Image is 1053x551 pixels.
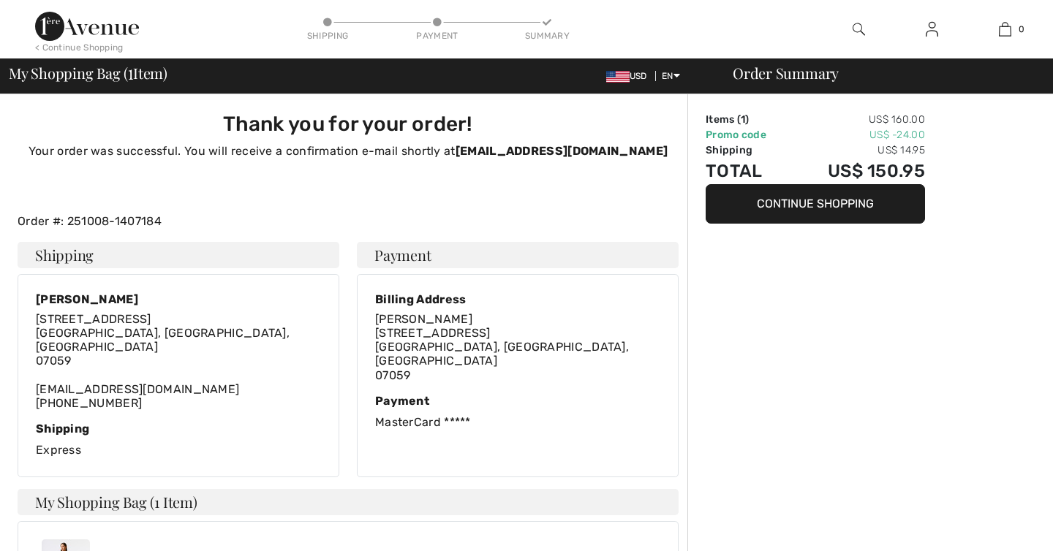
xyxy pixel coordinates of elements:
[999,20,1011,38] img: My Bag
[706,112,790,127] td: Items ( )
[606,71,653,81] span: USD
[706,184,925,224] button: Continue Shopping
[35,12,139,41] img: 1ère Avenue
[715,66,1044,80] div: Order Summary
[525,29,569,42] div: Summary
[606,71,630,83] img: US Dollar
[35,41,124,54] div: < Continue Shopping
[456,144,668,158] strong: [EMAIL_ADDRESS][DOMAIN_NAME]
[357,242,679,268] h4: Payment
[790,127,925,142] td: US$ -24.00
[790,158,925,184] td: US$ 150.95
[26,142,670,160] p: Your order was successful. You will receive a confirmation e-mail shortly at
[36,292,321,306] div: [PERSON_NAME]
[36,312,321,410] div: [EMAIL_ADDRESS][DOMAIN_NAME] [PHONE_NUMBER]
[375,292,660,306] div: Billing Address
[790,112,925,127] td: US$ 160.00
[969,20,1041,38] a: 0
[36,312,290,368] span: [STREET_ADDRESS] [GEOGRAPHIC_DATA], [GEOGRAPHIC_DATA], [GEOGRAPHIC_DATA] 07059
[853,20,865,38] img: search the website
[662,71,680,81] span: EN
[706,142,790,158] td: Shipping
[128,62,133,81] span: 1
[375,394,660,408] div: Payment
[706,127,790,142] td: Promo code
[18,242,339,268] h4: Shipping
[26,112,670,137] h3: Thank you for your order!
[741,113,745,126] span: 1
[36,422,321,459] div: Express
[790,142,925,158] td: US$ 14.95
[1019,23,1024,36] span: 0
[306,29,350,42] div: Shipping
[9,213,687,230] div: Order #: 251008-1407184
[375,326,629,382] span: [STREET_ADDRESS] [GEOGRAPHIC_DATA], [GEOGRAPHIC_DATA], [GEOGRAPHIC_DATA] 07059
[9,66,167,80] span: My Shopping Bag ( Item)
[706,158,790,184] td: Total
[375,312,472,326] span: [PERSON_NAME]
[926,20,938,38] img: My Info
[18,489,679,515] h4: My Shopping Bag (1 Item)
[914,20,950,39] a: Sign In
[36,422,321,436] div: Shipping
[415,29,459,42] div: Payment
